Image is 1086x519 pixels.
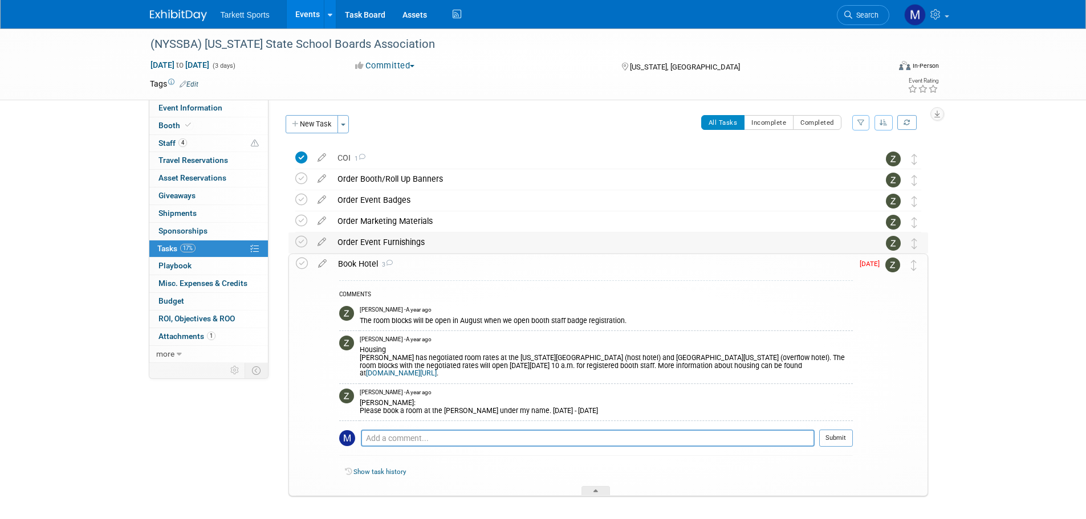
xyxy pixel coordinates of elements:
[149,100,268,117] a: Event Information
[912,217,917,228] i: Move task
[332,211,863,231] div: Order Marketing Materials
[158,173,226,182] span: Asset Reservations
[149,170,268,187] a: Asset Reservations
[332,148,863,167] div: COI
[157,244,196,253] span: Tasks
[912,238,917,249] i: Move task
[378,261,393,268] span: 3
[149,152,268,169] a: Travel Reservations
[158,332,215,341] span: Attachments
[312,195,332,205] a: edit
[360,306,432,314] span: [PERSON_NAME] - A year ago
[312,153,332,163] a: edit
[312,237,332,247] a: edit
[793,115,841,130] button: Completed
[897,115,917,130] a: Refresh
[852,11,878,19] span: Search
[158,138,187,148] span: Staff
[886,215,901,230] img: Zak Sigler
[630,63,740,71] span: [US_STATE], [GEOGRAPHIC_DATA]
[149,310,268,328] a: ROI, Objectives & ROO
[819,430,853,447] button: Submit
[312,259,332,269] a: edit
[245,363,268,378] td: Toggle Event Tabs
[885,258,900,272] img: Zak Sigler
[886,236,901,251] img: Zak Sigler
[860,260,885,268] span: [DATE]
[211,62,235,70] span: (3 days)
[360,397,853,415] div: [PERSON_NAME]: Please book a room at the [PERSON_NAME] under my name. [DATE] - [DATE]
[149,258,268,275] a: Playbook
[353,468,406,476] a: Show task history
[149,328,268,345] a: Attachments1
[286,115,338,133] button: New Task
[158,261,192,270] span: Playbook
[156,349,174,358] span: more
[149,293,268,310] a: Budget
[886,194,901,209] img: Zak Sigler
[149,275,268,292] a: Misc. Expenses & Credits
[150,78,198,89] td: Tags
[147,34,872,55] div: (NYSSBA) [US_STATE] State School Boards Association
[360,344,853,378] div: Housing [PERSON_NAME] has negotiated room rates at the [US_STATE][GEOGRAPHIC_DATA] (host hotel) a...
[912,62,939,70] div: In-Person
[158,296,184,305] span: Budget
[332,232,863,252] div: Order Event Furnishings
[837,5,889,25] a: Search
[351,155,365,162] span: 1
[339,306,354,321] img: Zak Sigler
[150,10,207,21] img: ExhibitDay
[185,122,191,128] i: Booth reservation complete
[158,191,196,200] span: Giveaways
[912,196,917,207] i: Move task
[701,115,745,130] button: All Tasks
[360,389,432,397] span: [PERSON_NAME] - A year ago
[158,209,197,218] span: Shipments
[911,260,917,271] i: Move task
[158,314,235,323] span: ROI, Objectives & ROO
[149,117,268,134] a: Booth
[158,279,247,288] span: Misc. Expenses & Credits
[332,254,853,273] div: Book Hotel
[174,60,185,70] span: to
[360,336,432,344] span: [PERSON_NAME] - A year ago
[149,205,268,222] a: Shipments
[886,152,901,166] img: Zak Sigler
[912,154,917,165] i: Move task
[912,175,917,186] i: Move task
[158,156,228,165] span: Travel Reservations
[899,61,910,70] img: Format-Inperson.png
[207,332,215,340] span: 1
[312,216,332,226] a: edit
[908,78,938,84] div: Event Rating
[332,190,863,210] div: Order Event Badges
[339,430,355,446] img: Mathieu Martel
[351,60,419,72] button: Committed
[332,169,863,189] div: Order Booth/Roll Up Banners
[149,240,268,258] a: Tasks17%
[312,174,332,184] a: edit
[158,103,222,112] span: Event Information
[822,59,939,76] div: Event Format
[251,138,259,149] span: Potential Scheduling Conflict -- at least one attendee is tagged in another overlapping event.
[158,121,193,130] span: Booth
[221,10,270,19] span: Tarkett Sports
[178,138,187,147] span: 4
[180,80,198,88] a: Edit
[149,135,268,152] a: Staff4
[158,226,208,235] span: Sponsorships
[149,223,268,240] a: Sponsorships
[886,173,901,187] img: Zak Sigler
[339,336,354,350] img: Zak Sigler
[150,60,210,70] span: [DATE] [DATE]
[360,314,853,325] div: The room blocks will be open in August when we open booth staff badge registration.
[366,369,437,377] a: [DOMAIN_NAME][URL]
[339,289,853,301] div: COMMENTS
[339,389,354,403] img: Zak Sigler
[180,244,196,252] span: 17%
[149,187,268,205] a: Giveaways
[225,363,245,378] td: Personalize Event Tab Strip
[904,4,926,26] img: Mathieu Martel
[149,346,268,363] a: more
[744,115,794,130] button: Incomplete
